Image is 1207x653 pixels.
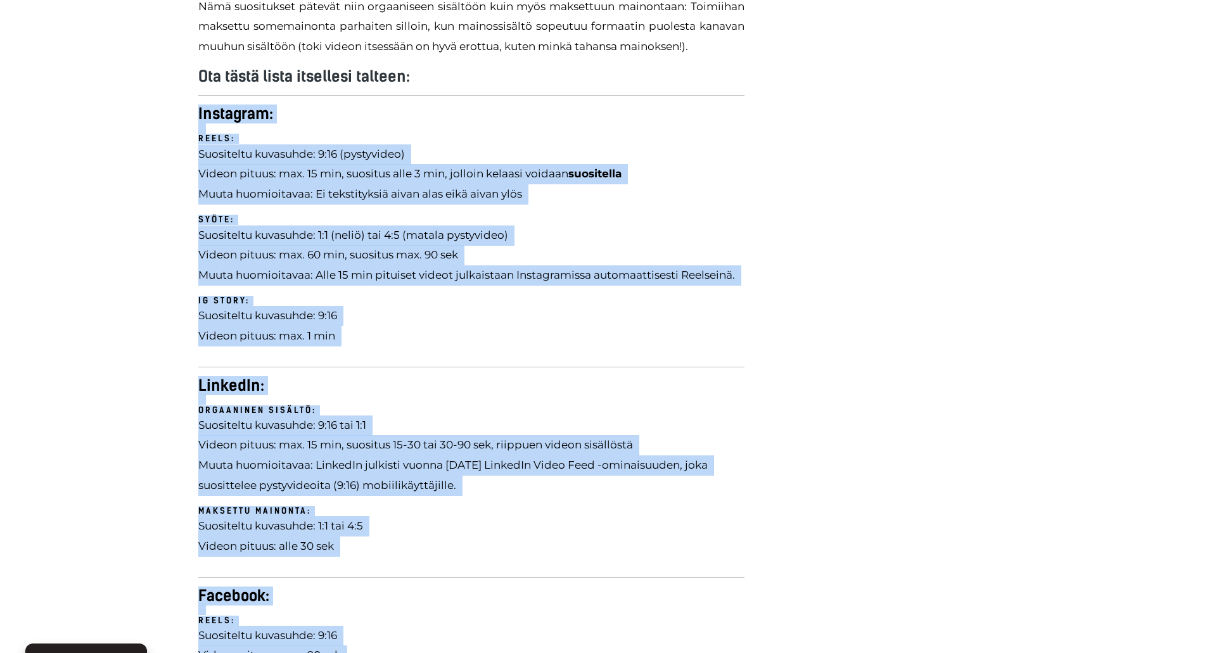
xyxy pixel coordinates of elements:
h6: Orgaaninen sisältö: [198,405,744,415]
p: Suositeltu kuvasuhde: 9:16 tai 1:1 Videon pituus: max. 15 min, suositus 15-30 tai 30-90 sek, riip... [198,415,744,495]
h6: Maksettu mainonta: [198,506,744,516]
strong: Instagram: [198,105,273,123]
h6: Syöte: [198,215,744,225]
p: Suositeltu kuvasuhde: 1:1 (neliö) tai 4:5 (matala pystyvideo) Videon pituus: max. 60 min, suositu... [198,225,744,286]
h6: Reels: [198,134,744,144]
p: Suositeltu kuvasuhde: 9:16 Videon pituus: max. 1 min [198,306,744,346]
h6: Reels: [198,616,744,626]
h6: IG Story: [198,296,744,306]
p: Suositeltu kuvasuhde: 9:16 (pystyvideo) Videon pituus: max. 15 min, suositus alle 3 min, jolloin ... [198,144,744,205]
strong: Facebook: [198,586,269,605]
b: suositella [568,167,622,180]
p: Suositeltu kuvasuhde: 1:1 tai 4:5 Videon pituus: alle 30 sek [198,516,744,556]
strong: Ota tästä lista itsellesi talteen: [198,67,410,86]
strong: LinkedIn: [198,376,264,395]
